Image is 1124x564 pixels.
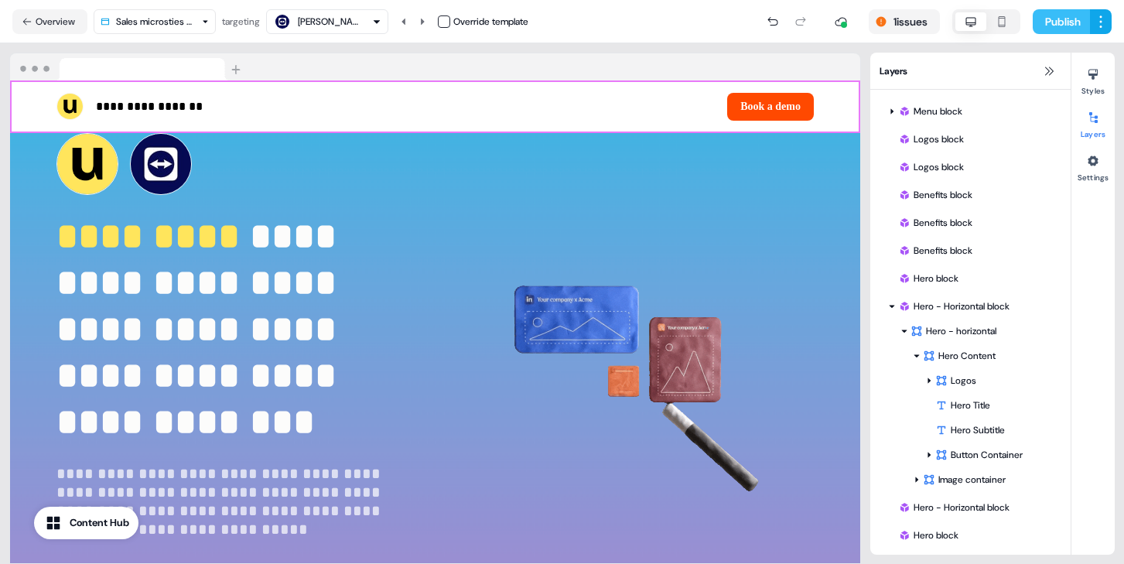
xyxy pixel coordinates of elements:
div: Hero Content [923,348,1055,364]
div: Logos block [880,155,1061,179]
img: Browser topbar [10,53,248,81]
button: Content Hub [34,507,138,539]
div: Hero - Horizontal block [898,299,1055,314]
div: Book a demo [442,93,815,121]
div: Hero block [880,266,1061,291]
div: Menu block [898,104,1055,119]
div: Hero - Horizontal block [898,500,1055,515]
div: Logos block [898,159,1055,175]
div: Hero Title [880,393,1061,418]
div: Hero - Horizontal blockHero - horizontalHero ContentLogosHero TitleHero SubtitleButton ContainerI... [880,294,1061,492]
div: Button Container [880,443,1061,467]
div: Hero - horizontal [910,323,1055,339]
div: Hero block [880,523,1061,548]
div: Image container [880,467,1061,492]
div: Sales microsties outreach [116,14,196,29]
div: Benefits block [880,183,1061,207]
div: targeting [222,14,260,29]
div: Logos block [880,127,1061,152]
div: Hero block [898,271,1055,286]
div: Hero ContentLogosHero TitleHero SubtitleButton Container [880,344,1061,467]
button: Settings [1071,149,1115,183]
div: Content Hub [70,515,129,531]
button: [PERSON_NAME] [266,9,388,34]
div: Hero Title [935,398,1061,413]
button: Overview [12,9,87,34]
div: Override template [453,14,528,29]
div: Benefits block [898,187,1055,203]
div: Button Container [935,447,1055,463]
button: Layers [1071,105,1115,139]
div: [PERSON_NAME] [298,14,360,29]
div: Logos block [898,132,1055,147]
div: Logos [935,373,1055,388]
div: Hero - horizontalHero ContentLogosHero TitleHero SubtitleButton ContainerImage container [880,319,1061,492]
div: Image container [923,472,1055,487]
button: Styles [1071,62,1115,96]
div: Benefits block [880,238,1061,263]
div: Layers [870,53,1071,90]
div: Benefits block [898,243,1055,258]
div: Hero - Horizontal block [880,495,1061,520]
div: Menu block [880,99,1061,124]
div: Logos [880,368,1061,393]
div: Hero block [898,528,1055,543]
div: Hero Subtitle [880,418,1061,443]
button: Book a demo [727,93,814,121]
button: Publish [1033,9,1090,34]
button: 1issues [869,9,940,34]
div: Hero Subtitle [935,422,1061,438]
div: Benefits block [898,215,1055,231]
img: Image [457,186,815,544]
div: Benefits block [880,210,1061,235]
